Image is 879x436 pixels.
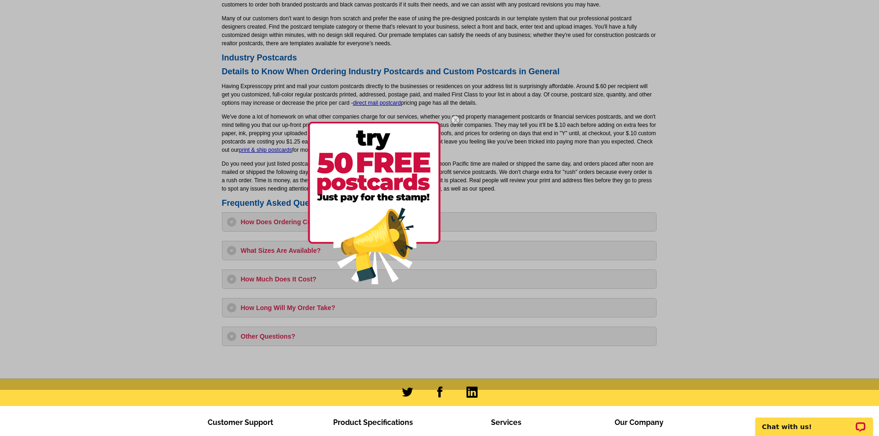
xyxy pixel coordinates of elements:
[308,122,441,284] img: 50free.png
[208,418,273,427] span: Customer Support
[442,107,469,133] img: closebutton.png
[615,418,664,427] span: Our Company
[333,418,413,427] span: Product Specifications
[749,407,879,436] iframe: LiveChat chat widget
[491,418,521,427] span: Services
